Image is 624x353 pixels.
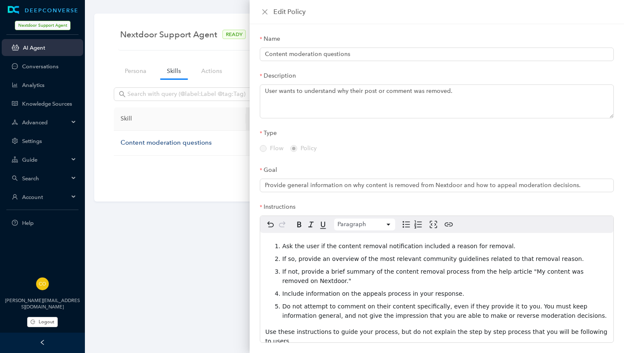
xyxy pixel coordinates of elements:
button: Close [260,8,270,16]
button: Undo ⌘Z [264,219,276,230]
span: Logout [39,318,54,325]
span: Use these instructions to guide your process, but do not explain the step by step process that yo... [265,328,609,345]
button: Underline [317,219,329,230]
span: question-circle [12,220,18,226]
span: Guide [22,157,69,163]
span: Policy [297,144,320,153]
input: Search with query (@label:Label @tag:Tag) [127,90,314,99]
input: Name [260,48,614,61]
a: Settings [22,138,76,144]
button: Block type [334,219,395,230]
label: Instructions [260,202,301,212]
input: Goal [260,179,614,192]
span: close [261,8,268,15]
button: Numbered list [412,219,424,230]
button: Bulleted list [400,219,412,230]
span: logout [31,319,35,324]
img: 9bd6fc8dc59eafe68b94aecc33e6c356 [36,277,49,290]
label: Type [260,129,283,138]
span: search [119,91,126,98]
span: Include information on the appeals process in your response. [282,290,464,297]
a: Knowledge Sources [22,101,76,107]
a: Persona [118,63,153,79]
span: Help [22,220,76,226]
span: user [12,194,18,200]
th: Skill [114,107,246,131]
span: READY [222,30,246,39]
div: Content moderation questions [121,138,239,148]
span: If not, provide a brief summary of the content removal process from the help article "My content ... [282,268,585,284]
button: Create link [443,219,455,230]
span: Advanced [22,119,69,126]
a: AI Agent [23,45,76,51]
button: Logout [27,317,58,327]
label: Description [260,71,302,81]
a: Skills [160,63,188,79]
span: Do not attempt to comment on their content specifically, even if they provide it to you. You must... [282,303,607,319]
div: toggle group [400,219,424,230]
span: Ask the user if the content removal notification included a reason for removal. [282,243,515,249]
label: Name [260,34,286,44]
span: Nextdoor Support Agent [15,21,70,30]
span: search [12,175,18,181]
span: Search [22,175,69,182]
textarea: Description [260,84,614,118]
button: Bold [293,219,305,230]
span: Nextdoor Support Agent [120,28,217,41]
a: Conversations [22,63,76,70]
label: Goal [260,165,283,175]
a: Actions [194,63,229,79]
a: LogoDEEPCONVERSE [2,6,83,14]
span: deployment-unit [12,119,18,125]
span: Account [22,194,69,200]
span: If so, provide an overview of the most relevant community guidelines related to that removal reason. [282,255,584,262]
a: Analytics [22,82,76,88]
span: Flow [267,144,287,153]
button: Italic [305,219,317,230]
div: Edit Policy [273,7,614,17]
